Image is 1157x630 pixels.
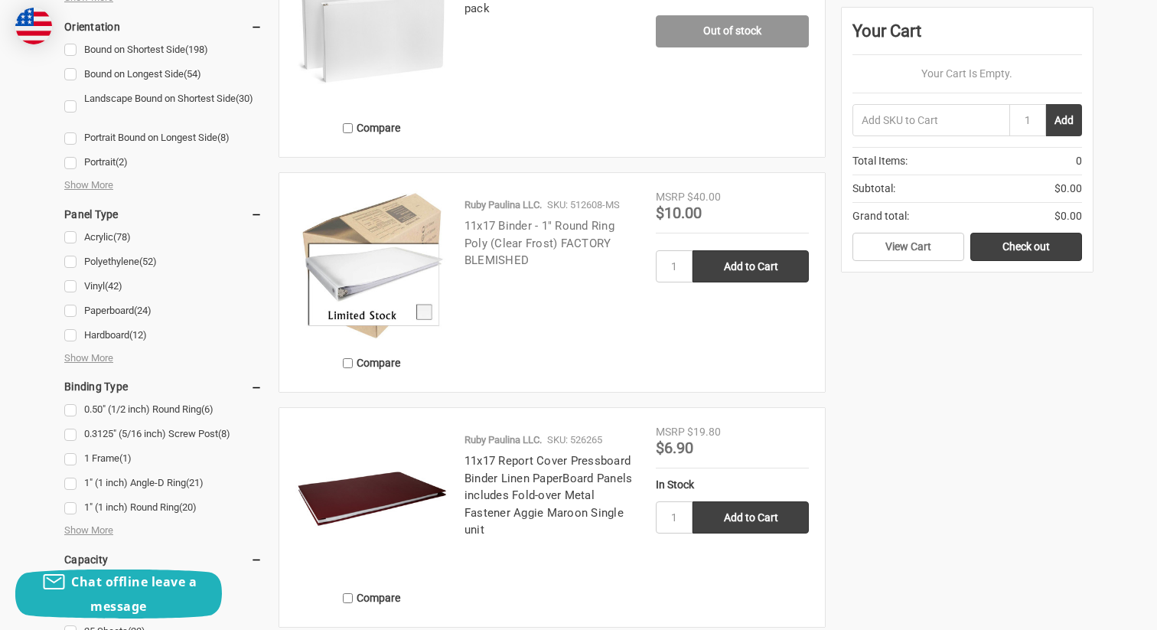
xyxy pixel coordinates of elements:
[64,550,262,569] h5: Capacity
[64,377,262,396] h5: Binding Type
[1054,181,1082,197] span: $0.00
[295,351,448,376] label: Compare
[64,301,262,322] a: Paperboard
[464,197,542,213] p: Ruby Paulina LLC.
[464,219,614,267] a: 11x17 Binder - 1" Round Ring Poly (Clear Frost) FACTORY BLEMISHED
[1076,153,1082,169] span: 0
[236,93,253,104] span: (30)
[134,305,152,316] span: (24)
[852,153,908,169] span: Total Items:
[852,233,964,262] a: View Cart
[64,18,262,36] h5: Orientation
[295,189,448,342] img: 11x17 Binder - 1" Round Ring Poly (Clear Frost) FACTORY BLEMISHED
[64,152,262,173] a: Portrait
[139,256,157,267] span: (52)
[64,252,262,273] a: Polyethylene
[184,68,201,80] span: (54)
[547,433,602,448] p: SKU: 526265
[129,329,147,341] span: (12)
[185,44,208,55] span: (198)
[295,116,448,141] label: Compare
[656,477,809,493] div: In Stock
[218,428,230,439] span: (8)
[64,276,262,297] a: Vinyl
[343,123,353,133] input: Compare
[970,233,1082,262] a: Check out
[119,452,132,464] span: (1)
[64,523,113,538] span: Show More
[343,593,353,603] input: Compare
[1054,208,1082,224] span: $0.00
[71,573,197,615] span: Chat offline leave a message
[64,449,262,469] a: 1 Frame
[852,208,909,224] span: Grand total:
[64,205,262,224] h5: Panel Type
[201,403,213,415] span: (6)
[687,191,721,203] span: $40.00
[64,400,262,420] a: 0.50" (1/2 inch) Round Ring
[852,181,895,197] span: Subtotal:
[186,477,204,488] span: (21)
[217,132,230,143] span: (8)
[295,424,448,577] img: 11x17 Report Cover Pressboard Binder Linen PaperBoard Panels includes Fold-over Metal Fastener Ag...
[693,250,809,282] input: Add to Cart
[64,498,262,518] a: 1" (1 inch) Round Ring
[693,501,809,534] input: Add to Cart
[295,586,448,611] label: Compare
[1046,104,1082,136] button: Add
[64,473,262,494] a: 1" (1 inch) Angle-D Ring
[64,325,262,346] a: Hardboard
[464,454,633,537] a: 11x17 Report Cover Pressboard Binder Linen PaperBoard Panels includes Fold-over Metal Fastener Ag...
[15,8,52,44] img: duty and tax information for United States
[656,189,685,205] div: MSRP
[179,501,197,513] span: (20)
[64,227,262,248] a: Acrylic
[116,156,128,168] span: (2)
[64,178,113,193] span: Show More
[656,15,809,47] a: Out of stock
[687,426,721,438] span: $19.80
[656,204,702,222] span: $10.00
[64,64,262,85] a: Bound on Longest Side
[64,424,262,445] a: 0.3125" (5/16 inch) Screw Post
[113,231,131,243] span: (78)
[64,128,262,149] a: Portrait Bound on Longest Side
[547,197,620,213] p: SKU: 512608-MS
[105,280,122,292] span: (42)
[656,424,685,440] div: MSRP
[656,439,693,457] span: $6.90
[852,18,1082,55] div: Your Cart
[852,104,1009,136] input: Add SKU to Cart
[64,89,262,124] a: Landscape Bound on Shortest Side
[15,570,222,619] button: Chat offline leave a message
[852,66,1082,82] p: Your Cart Is Empty.
[64,351,113,366] span: Show More
[464,433,542,448] p: Ruby Paulina LLC.
[64,40,262,60] a: Bound on Shortest Side
[343,358,353,368] input: Compare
